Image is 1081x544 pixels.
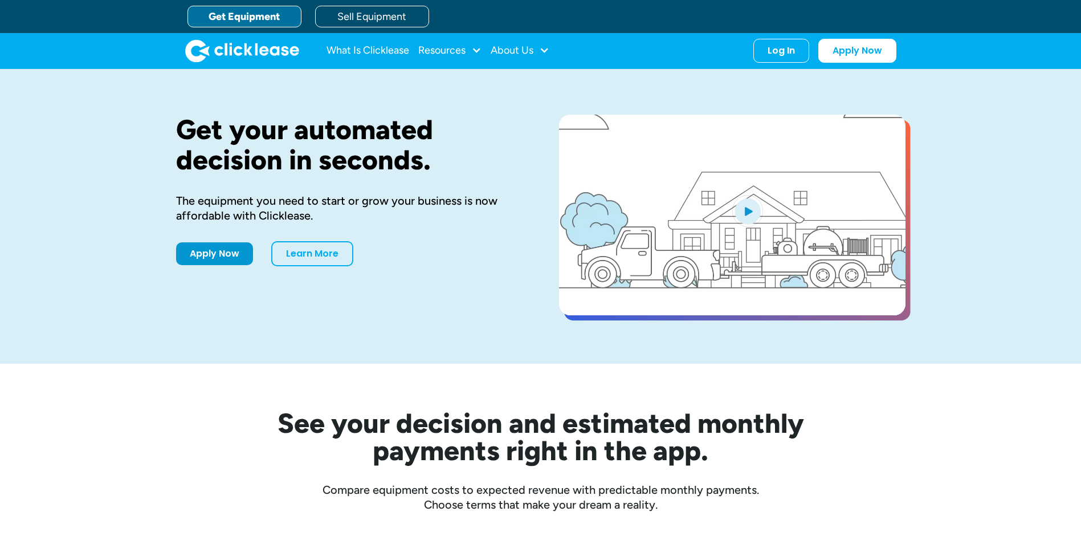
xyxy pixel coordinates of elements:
[185,39,299,62] img: Clicklease logo
[418,39,482,62] div: Resources
[818,39,896,63] a: Apply Now
[768,45,795,56] div: Log In
[176,193,523,223] div: The equipment you need to start or grow your business is now affordable with Clicklease.
[185,39,299,62] a: home
[559,115,905,315] a: open lightbox
[176,242,253,265] a: Apply Now
[271,241,353,266] a: Learn More
[327,39,409,62] a: What Is Clicklease
[222,409,860,464] h2: See your decision and estimated monthly payments right in the app.
[315,6,429,27] a: Sell Equipment
[187,6,301,27] a: Get Equipment
[732,195,763,227] img: Blue play button logo on a light blue circular background
[491,39,549,62] div: About Us
[176,115,523,175] h1: Get your automated decision in seconds.
[176,482,905,512] div: Compare equipment costs to expected revenue with predictable monthly payments. Choose terms that ...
